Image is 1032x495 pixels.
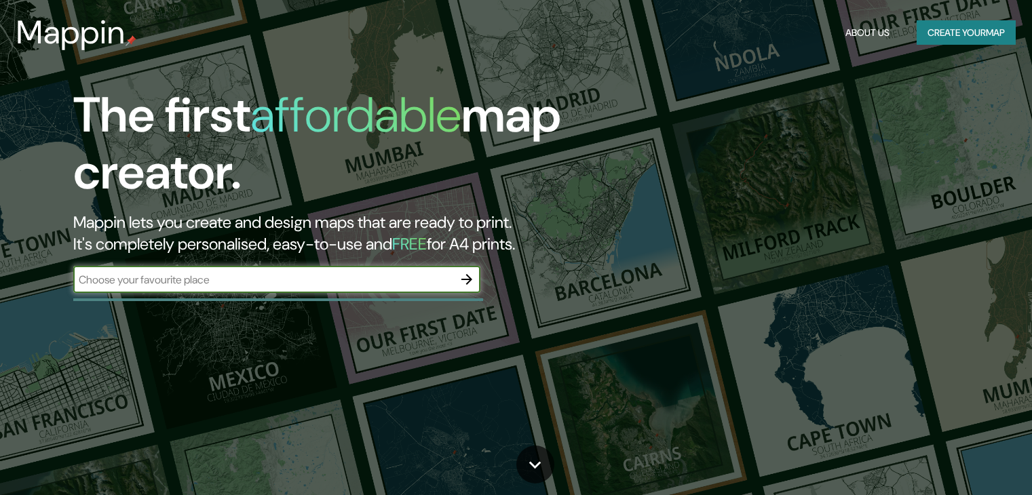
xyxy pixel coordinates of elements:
h1: affordable [250,83,461,146]
h3: Mappin [16,14,126,52]
h2: Mappin lets you create and design maps that are ready to print. It's completely personalised, eas... [73,212,590,255]
img: mappin-pin [126,35,136,46]
h5: FREE [392,233,427,254]
button: Create yourmap [917,20,1016,45]
h1: The first map creator. [73,87,590,212]
input: Choose your favourite place [73,272,453,288]
button: About Us [840,20,895,45]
